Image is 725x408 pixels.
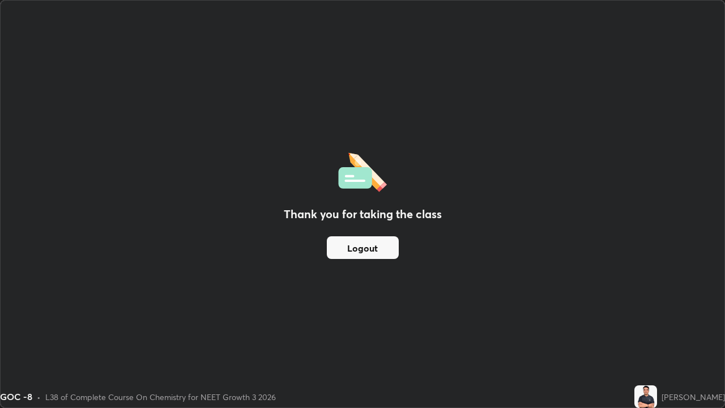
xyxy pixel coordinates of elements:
[327,236,399,259] button: Logout
[634,385,657,408] img: cdd11cb0ff7c41cdbf678b0cfeb7474b.jpg
[37,391,41,403] div: •
[284,206,442,223] h2: Thank you for taking the class
[45,391,276,403] div: L38 of Complete Course On Chemistry for NEET Growth 3 2026
[662,391,725,403] div: [PERSON_NAME]
[338,149,387,192] img: offlineFeedback.1438e8b3.svg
